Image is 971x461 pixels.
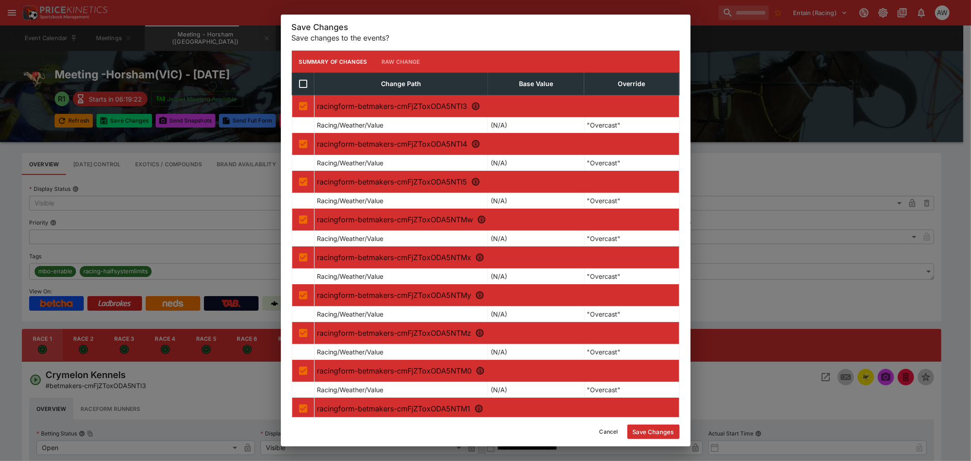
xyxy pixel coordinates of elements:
p: racingform-betmakers-cmFjZToxODA5NTMz [317,328,676,338]
td: (N/A) [488,382,584,398]
p: racingform-betmakers-cmFjZToxODA5NTMw [317,214,676,225]
p: Racing/Weather/Value [317,385,384,394]
th: Override [584,73,679,95]
th: Change Path [314,73,488,95]
svg: R7 - Locks Constructions [475,328,484,338]
th: Base Value [488,73,584,95]
p: racingform-betmakers-cmFjZToxODA5NTI4 [317,138,676,149]
td: "Overcast" [584,193,679,209]
td: "Overcast" [584,118,679,133]
td: (N/A) [488,118,584,133]
p: Racing/Weather/Value [317,158,384,168]
svg: R1 - Crymelon Kennels [471,102,480,111]
td: "Overcast" [584,382,679,398]
p: racingform-betmakers-cmFjZToxODA5NTM0 [317,365,676,376]
p: racingform-betmakers-cmFjZToxODA5NTM1 [317,403,676,414]
p: racingform-betmakers-cmFjZToxODA5NTMy [317,290,676,301]
svg: R6 - On-Site Engineering [475,291,484,300]
h5: Save Changes [292,22,680,32]
td: "Overcast" [584,269,679,284]
button: Raw Change [374,51,427,72]
svg: R3 - Sportsbet Final [471,177,480,186]
svg: R4 - Chs Group Damsels Dash [477,215,486,224]
p: racingform-betmakers-cmFjZToxODA5NTI3 [317,101,676,112]
svg: R9 - Sportsbet Fast Form [474,404,483,413]
button: Summary of Changes [292,51,375,72]
svg: R5 - Greyhound Adoption Program [475,253,484,262]
td: "Overcast" [584,307,679,322]
p: Racing/Weather/Value [317,271,384,281]
p: Save changes to the events? [292,32,680,43]
button: Cancel [594,425,624,439]
p: Racing/Weather/Value [317,196,384,205]
td: (N/A) [488,231,584,246]
td: (N/A) [488,155,584,171]
td: (N/A) [488,269,584,284]
p: racingform-betmakers-cmFjZToxODA5NTMx [317,252,676,263]
td: "Overcast" [584,344,679,360]
td: (N/A) [488,344,584,360]
p: Racing/Weather/Value [317,234,384,243]
td: "Overcast" [584,231,679,246]
td: (N/A) [488,307,584,322]
p: Racing/Weather/Value [317,120,384,130]
p: racingform-betmakers-cmFjZToxODA5NTI5 [317,176,676,187]
td: "Overcast" [584,155,679,171]
svg: R2 - Webbcon Marine [471,139,480,149]
p: Racing/Weather/Value [317,309,384,319]
button: Save Changes [627,425,680,439]
p: Racing/Weather/Value [317,347,384,357]
td: (N/A) [488,193,584,209]
svg: R8 - Watts Price Accountants [476,366,485,375]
